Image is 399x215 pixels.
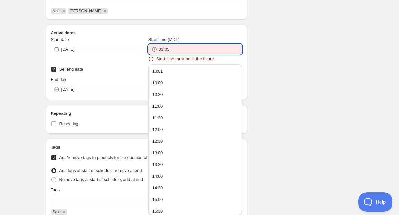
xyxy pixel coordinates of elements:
button: 14:30 [150,183,240,193]
iframe: Toggle Customer Support [358,192,393,212]
h2: Tags [51,144,242,150]
button: Remove Noir [61,8,66,14]
span: Sale [53,210,61,214]
button: 13:00 [150,148,240,158]
button: 11:00 [150,101,240,112]
div: 10:30 [152,91,163,98]
button: 12:00 [150,125,240,135]
button: Remove Jamie Young [102,8,108,14]
span: Repeating [59,121,78,126]
span: Jamie Young [70,9,102,13]
span: Set end date [59,67,83,72]
div: 15:30 [152,208,163,215]
button: 14:00 [150,171,240,182]
p: Tags [51,187,60,193]
div: 14:00 [152,173,163,180]
div: 13:30 [152,161,163,168]
div: 12:30 [152,138,163,145]
span: Add/remove tags to products for the duration of the schedule [59,155,172,160]
span: Start time must be in the future [156,56,214,62]
span: Remove tags at start of schedule, add at end [59,177,143,182]
button: 10:00 [150,78,240,88]
div: 11:30 [152,115,163,121]
span: Noir [53,9,60,13]
button: 10:30 [150,90,240,100]
span: Start date [51,37,69,42]
button: 15:00 [150,195,240,205]
div: 11:00 [152,103,163,110]
div: 14:30 [152,185,163,191]
div: 12:00 [152,126,163,133]
span: End date [51,77,68,82]
h2: Repeating [51,110,242,117]
h2: Active dates [51,30,242,36]
span: Start time (MDT) [148,37,180,42]
button: 11:30 [150,113,240,123]
button: Remove Sale [61,209,67,215]
div: 10:00 [152,80,163,86]
button: 12:30 [150,136,240,147]
button: 10:01 [150,66,240,77]
div: 13:00 [152,150,163,156]
div: 15:00 [152,197,163,203]
span: Add tags at start of schedule, remove at end [59,168,142,173]
button: 13:30 [150,160,240,170]
div: 10:01 [152,68,163,75]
